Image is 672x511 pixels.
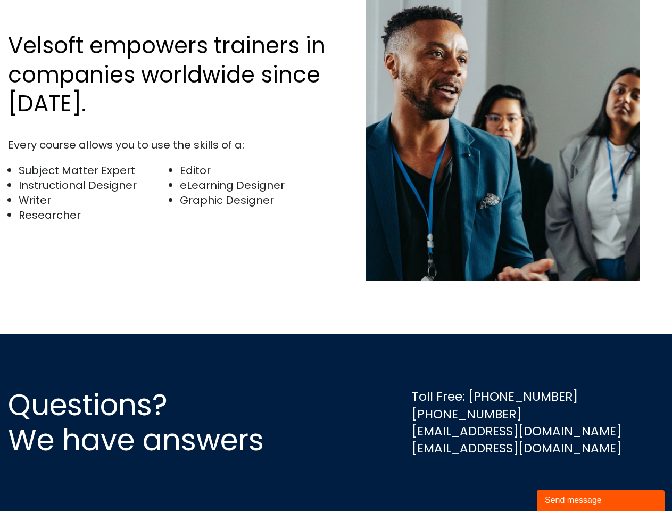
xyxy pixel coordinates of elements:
[8,388,302,458] h2: Questions? We have answers
[180,193,330,208] li: Graphic Designer
[180,163,330,178] li: Editor
[537,488,667,511] iframe: chat widget
[8,137,331,152] div: Every course allows you to use the skills of a:
[412,388,621,457] div: Toll Free: [PHONE_NUMBER] [PHONE_NUMBER] [EMAIL_ADDRESS][DOMAIN_NAME] [EMAIL_ADDRESS][DOMAIN_NAME]
[19,208,169,222] li: Researcher
[19,163,169,178] li: Subject Matter Expert
[19,178,169,193] li: Instructional Designer
[8,31,331,119] h2: Velsoft empowers trainers in companies worldwide since [DATE].
[180,178,330,193] li: eLearning Designer
[19,193,169,208] li: Writer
